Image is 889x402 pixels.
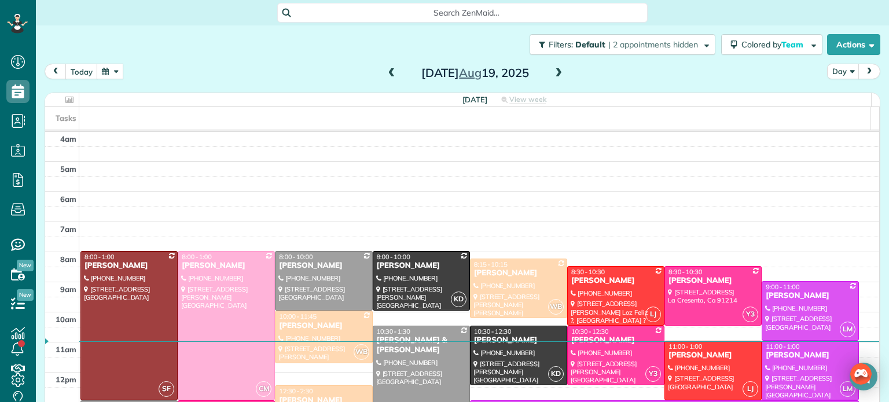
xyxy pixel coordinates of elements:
[451,292,466,307] span: KD
[474,327,512,335] span: 10:30 - 12:30
[60,224,76,234] span: 7am
[17,260,34,271] span: New
[827,34,880,55] button: Actions
[766,342,799,351] span: 11:00 - 1:00
[376,261,466,271] div: [PERSON_NAME]
[278,261,369,271] div: [PERSON_NAME]
[462,95,487,104] span: [DATE]
[571,276,661,286] div: [PERSON_NAME]
[524,34,715,55] a: Filters: Default | 2 appointments hidden
[850,363,877,390] div: Open Intercom Messenger
[743,307,758,322] span: Y3
[645,307,661,322] span: LJ
[256,381,271,397] span: CM
[509,95,546,104] span: View week
[473,268,564,278] div: [PERSON_NAME]
[376,335,466,355] div: [PERSON_NAME] & [PERSON_NAME]
[279,387,313,395] span: 12:30 - 2:30
[17,289,34,301] span: New
[571,268,605,276] span: 8:30 - 10:30
[827,64,859,79] button: Day
[549,39,573,50] span: Filters:
[60,164,76,174] span: 5am
[85,253,115,261] span: 8:00 - 1:00
[668,268,702,276] span: 8:30 - 10:30
[743,381,758,397] span: LJ
[608,39,698,50] span: | 2 appointments hidden
[668,342,702,351] span: 11:00 - 1:00
[159,381,174,397] span: SF
[403,67,548,79] h2: [DATE] 19, 2025
[840,322,855,337] span: LM
[474,260,508,268] span: 8:15 - 10:15
[459,65,482,80] span: Aug
[182,253,212,261] span: 8:00 - 1:00
[56,375,76,384] span: 12pm
[548,366,564,382] span: KD
[279,312,317,320] span: 10:00 - 11:45
[84,261,174,271] div: [PERSON_NAME]
[530,34,715,55] button: Filters: Default | 2 appointments hidden
[766,283,799,291] span: 9:00 - 11:00
[60,194,76,204] span: 6am
[721,34,822,55] button: Colored byTeam
[60,134,76,143] span: 4am
[60,285,76,294] span: 9am
[571,327,609,335] span: 10:30 - 12:30
[741,39,807,50] span: Colored by
[571,335,661,345] div: [PERSON_NAME]
[278,321,369,331] div: [PERSON_NAME]
[377,253,410,261] span: 8:00 - 10:00
[56,315,76,324] span: 10am
[354,344,369,360] span: WB
[377,327,410,335] span: 10:30 - 1:30
[765,351,855,360] div: [PERSON_NAME]
[56,113,76,123] span: Tasks
[575,39,606,50] span: Default
[840,381,855,397] span: LM
[56,345,76,354] span: 11am
[473,335,564,345] div: [PERSON_NAME]
[668,351,758,360] div: [PERSON_NAME]
[60,255,76,264] span: 8am
[65,64,98,79] button: today
[668,276,758,286] div: [PERSON_NAME]
[279,253,313,261] span: 8:00 - 10:00
[765,291,855,301] div: [PERSON_NAME]
[181,261,271,271] div: [PERSON_NAME]
[45,64,67,79] button: prev
[645,366,661,382] span: Y3
[548,299,564,315] span: WB
[781,39,805,50] span: Team
[858,64,880,79] button: next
